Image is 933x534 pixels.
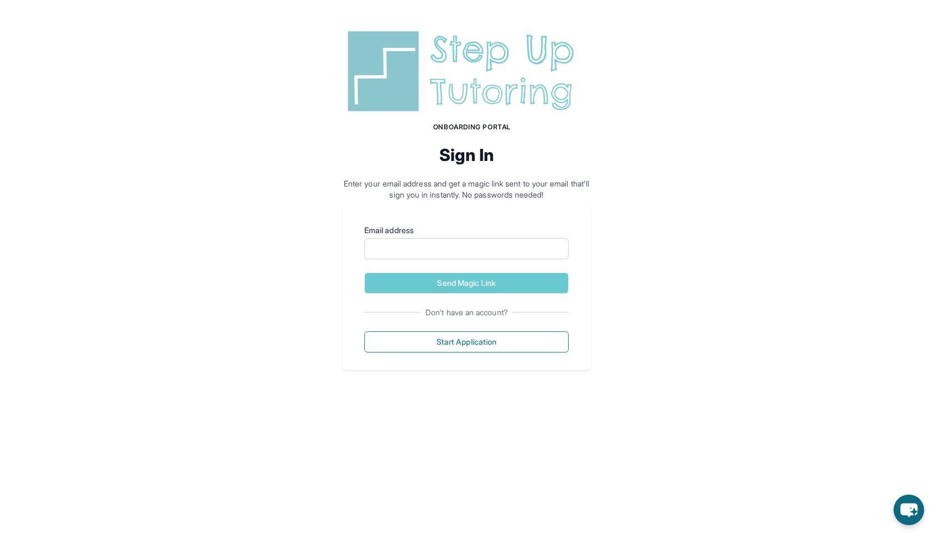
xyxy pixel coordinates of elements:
[364,331,569,352] button: Start Application
[364,225,569,236] label: Email address
[894,495,924,525] button: chat-button
[421,307,512,318] span: Don't have an account?
[353,123,591,132] h1: Onboarding Portal
[342,145,591,165] h2: Sign In
[364,273,569,294] button: Send Magic Link
[342,27,591,116] img: Step Up Tutoring horizontal logo
[342,178,591,200] p: Enter your email address and get a magic link sent to your email that'll sign you in instantly. N...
